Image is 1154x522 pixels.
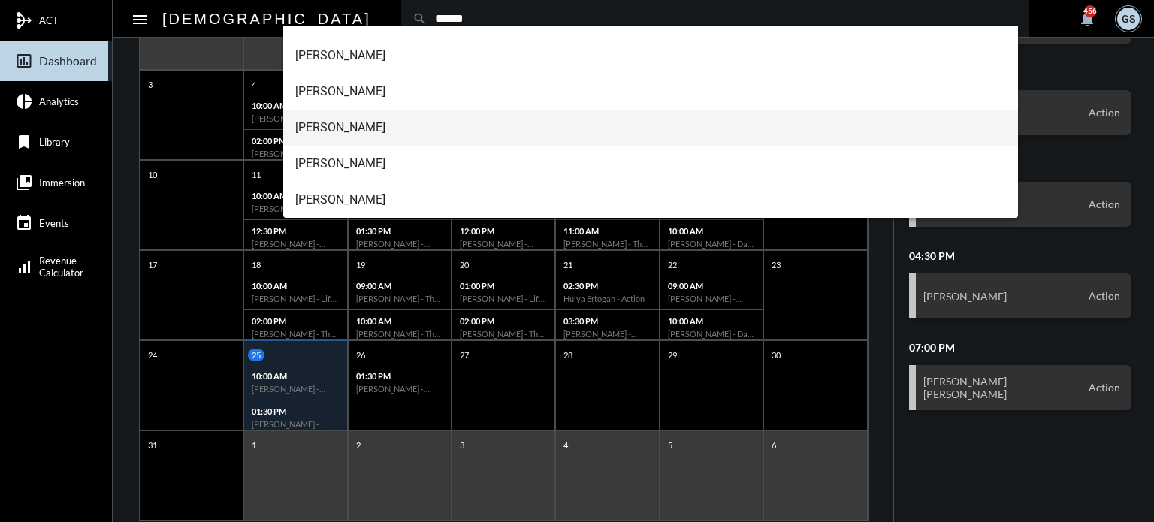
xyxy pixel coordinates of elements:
p: 10:00 AM [252,191,339,201]
span: Action [1085,289,1124,303]
p: 10:00 AM [252,371,339,381]
p: 5 [664,439,676,451]
h6: [PERSON_NAME] - Action [563,329,651,339]
p: 11 [248,168,264,181]
span: [PERSON_NAME] [295,146,1007,182]
p: 19 [352,258,369,271]
p: 10:00 AM [668,226,755,236]
button: Toggle sidenav [125,4,155,34]
p: 10:00 AM [252,281,339,291]
div: GS [1117,8,1140,30]
h6: [PERSON_NAME] - Action [252,419,339,429]
p: 01:30 PM [356,371,443,381]
mat-icon: pie_chart [15,92,33,110]
p: 01:30 PM [356,226,443,236]
p: 27 [456,349,473,361]
p: 4 [560,439,572,451]
span: [PERSON_NAME] [295,38,1007,74]
mat-icon: insert_chart_outlined [15,52,33,70]
h2: 01:30 PM [909,66,1132,79]
h6: [PERSON_NAME] - Action [252,384,339,394]
mat-icon: collections_bookmark [15,173,33,192]
p: 23 [768,258,784,271]
h6: [PERSON_NAME] - Verification [252,113,339,123]
h6: [PERSON_NAME] - The Philosophy [563,239,651,249]
h2: [DEMOGRAPHIC_DATA] [162,7,371,31]
span: Library [39,136,70,148]
h6: [PERSON_NAME] - Retirement Doctrine I [252,239,339,249]
p: 10:00 AM [356,316,443,326]
mat-icon: mediation [15,11,33,29]
span: ACT [39,14,59,26]
span: [PERSON_NAME] [295,74,1007,110]
p: 20 [456,258,473,271]
p: 01:30 PM [252,406,339,416]
h6: [PERSON_NAME] - The Philosophy [252,149,339,158]
span: Immersion [39,177,85,189]
p: 31 [144,439,161,451]
p: 12:30 PM [252,226,339,236]
mat-icon: Side nav toggle icon [131,11,149,29]
h6: [PERSON_NAME] - Philosophy I [356,239,443,249]
p: 12:00 PM [460,226,547,236]
p: 10:00 AM [252,101,339,110]
span: Action [1085,106,1124,119]
span: Action [1085,381,1124,394]
span: Events [39,217,69,229]
span: [PERSON_NAME] [295,182,1007,218]
h6: [PERSON_NAME] - Life With [PERSON_NAME] [252,294,339,303]
h6: Hulya Ertogan - Action [563,294,651,303]
p: 10 [144,168,161,181]
mat-icon: signal_cellular_alt [15,258,33,276]
h6: [PERSON_NAME] - The Philosophy [252,329,339,339]
p: 30 [768,349,784,361]
span: Action [1085,198,1124,211]
mat-icon: event [15,214,33,232]
p: 22 [664,258,681,271]
h2: 04:30 PM [909,249,1132,262]
p: 03:30 PM [563,316,651,326]
h6: [PERSON_NAME] - [PERSON_NAME] - Action [668,294,755,303]
h6: [PERSON_NAME] - Action [460,239,547,249]
p: 4 [248,78,260,91]
p: 29 [664,349,681,361]
p: 6 [768,439,780,451]
h6: [PERSON_NAME] - Review [252,204,339,213]
p: 02:00 PM [252,136,339,146]
h6: [PERSON_NAME] - Data Capturing [668,239,755,249]
p: 09:00 AM [356,281,443,291]
mat-icon: search [412,11,427,26]
h3: [PERSON_NAME] [923,290,1007,303]
h3: [PERSON_NAME] [PERSON_NAME] [923,375,1007,400]
p: 09:00 AM [668,281,755,291]
span: Revenue Calculator [39,255,83,279]
p: 18 [248,258,264,271]
h6: [PERSON_NAME] - Data Capturing [668,329,755,339]
span: Dashboard [39,54,97,68]
h6: [PERSON_NAME] - Life With [PERSON_NAME] [460,294,547,303]
p: 24 [144,349,161,361]
p: 2 [352,439,364,451]
p: 11:00 AM [563,226,651,236]
h6: [PERSON_NAME] - The Philosophy [356,294,443,303]
p: 1 [248,439,260,451]
p: 02:00 PM [460,316,547,326]
mat-icon: notifications [1078,10,1096,28]
p: 02:30 PM [563,281,651,291]
h6: [PERSON_NAME] - The Philosophy [460,329,547,339]
p: 3 [144,78,156,91]
span: Analytics [39,95,79,107]
p: 17 [144,258,161,271]
p: 21 [560,258,576,271]
p: 02:00 PM [252,316,339,326]
p: 28 [560,349,576,361]
p: 10:00 AM [668,316,755,326]
span: [PERSON_NAME] [295,110,1007,146]
h6: [PERSON_NAME] - The Philosophy [356,329,443,339]
h6: [PERSON_NAME] - Investment [356,384,443,394]
p: 25 [248,349,264,361]
p: 3 [456,439,468,451]
p: 01:00 PM [460,281,547,291]
h2: 07:00 PM [909,341,1132,354]
h2: 03:00 PM [909,158,1132,170]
